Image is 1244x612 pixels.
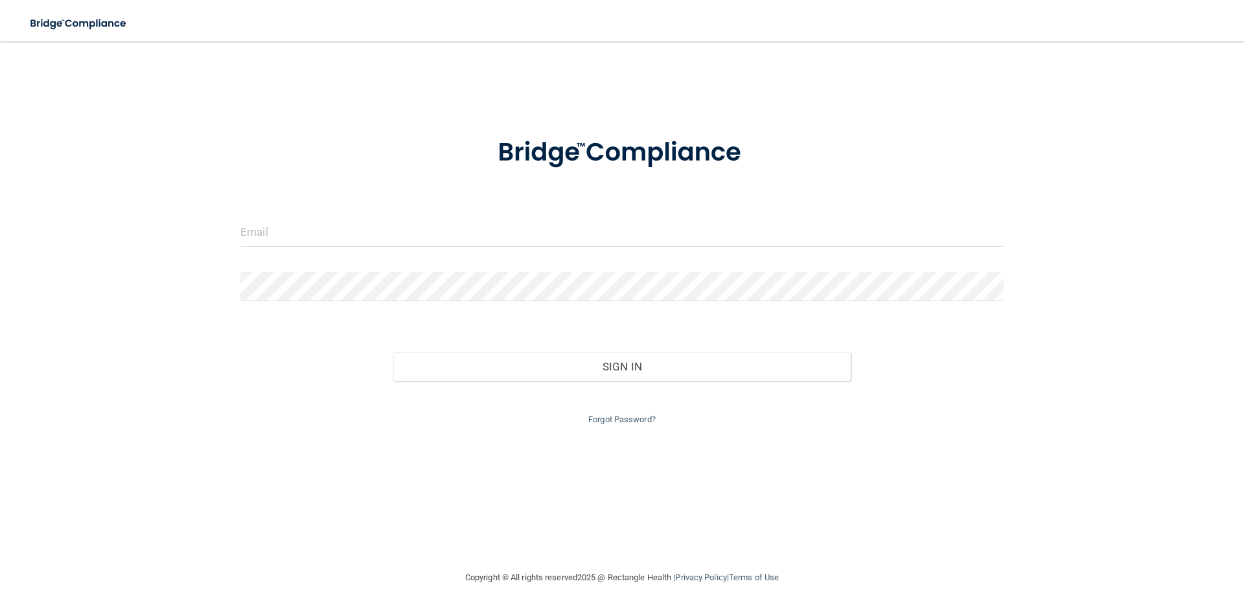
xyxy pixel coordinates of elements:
[393,352,851,381] button: Sign In
[675,572,726,582] a: Privacy Policy
[19,10,139,37] img: bridge_compliance_login_screen.278c3ca4.svg
[240,218,1004,247] input: Email
[588,414,656,424] a: Forgot Password?
[729,572,779,582] a: Terms of Use
[386,557,858,598] div: Copyright © All rights reserved 2025 @ Rectangle Health | |
[471,119,773,187] img: bridge_compliance_login_screen.278c3ca4.svg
